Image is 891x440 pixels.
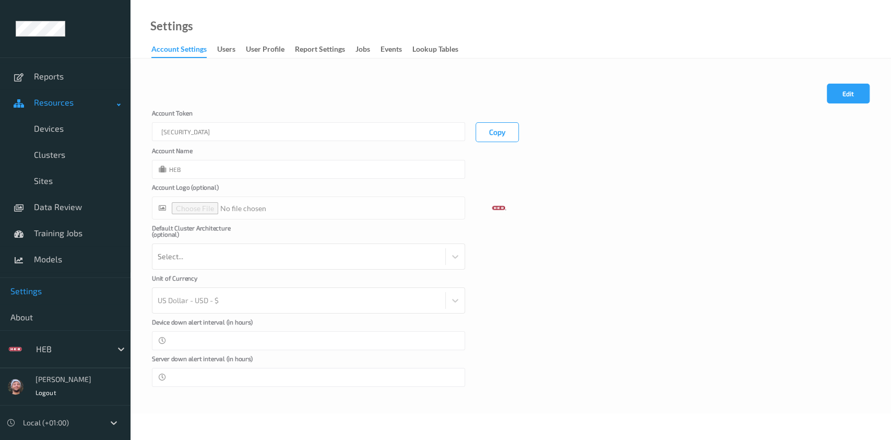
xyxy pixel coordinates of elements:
[151,42,217,58] a: Account Settings
[217,44,235,57] div: users
[295,44,345,57] div: Report Settings
[381,44,402,57] div: events
[150,21,193,31] a: Settings
[151,44,207,58] div: Account Settings
[152,275,256,287] label: Unit of Currency
[246,42,295,57] a: User Profile
[295,42,355,57] a: Report Settings
[152,110,256,122] label: Account Token
[152,225,256,244] label: Default Cluster Architecture (optional)
[152,147,256,160] label: Account Name
[152,355,256,368] label: Server down alert interval (in hours)
[217,42,246,57] a: users
[355,42,381,57] a: Jobs
[412,42,469,57] a: Lookup Tables
[476,122,519,142] button: Copy
[412,44,458,57] div: Lookup Tables
[246,44,284,57] div: User Profile
[381,42,412,57] a: events
[152,319,256,331] label: Device down alert interval (in hours)
[355,44,370,57] div: Jobs
[152,184,256,196] label: Account Logo (optional)
[827,84,870,103] button: Edit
